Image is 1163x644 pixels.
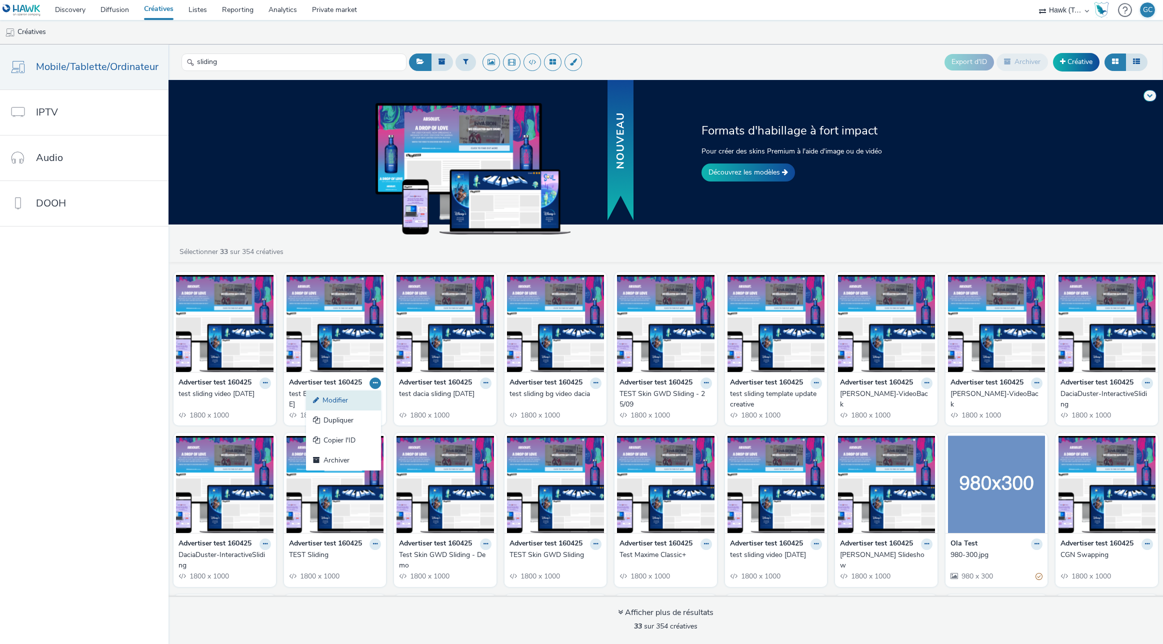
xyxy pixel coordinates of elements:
[36,150,63,165] span: Audio
[306,410,381,430] a: Dupliquer
[840,550,928,570] div: [PERSON_NAME] Slideshow
[399,550,491,570] a: Test Skin GWD Sliding - Demo
[289,550,377,560] div: TEST Sliding
[178,550,271,570] a: DaciaDuster-InteractiveSliding
[960,571,993,581] span: 980 x 300
[840,389,928,409] div: [PERSON_NAME]-VideoBack
[176,435,273,533] img: DaciaDuster-InteractiveSliding visual
[727,274,825,372] img: test sliding template update creative visual
[1125,53,1147,70] button: Liste
[299,571,339,581] span: 1800 x 1000
[509,538,582,550] strong: Advertiser test 160425
[618,607,713,618] div: Afficher plus de résultats
[286,435,384,533] img: TEST Sliding visual
[619,538,692,550] strong: Advertiser test 160425
[178,389,267,399] div: test sliding video [DATE]
[399,389,487,399] div: test dacia sliding [DATE]
[730,377,803,389] strong: Advertiser test 160425
[948,435,1045,533] img: 980-300.jpg visual
[178,538,251,550] strong: Advertiser test 160425
[730,389,822,409] a: test sliding template update creative
[950,538,977,550] strong: Ola Test
[188,571,229,581] span: 1800 x 1000
[399,538,472,550] strong: Advertiser test 160425
[1070,571,1111,581] span: 1800 x 1000
[1060,550,1149,560] div: CGN Swapping
[619,377,692,389] strong: Advertiser test 160425
[409,410,449,420] span: 1800 x 1000
[727,435,825,533] img: test sliding video oct25 visual
[286,274,384,372] img: test Bwin video sliding oct25 visual
[837,274,935,372] img: Bwin Sliding-VideoBack visual
[730,550,822,560] a: test sliding video [DATE]
[850,571,890,581] span: 1800 x 1000
[178,550,267,570] div: DaciaDuster-InteractiveSliding
[1094,2,1109,18] img: Hawk Academy
[1060,389,1153,409] a: DaciaDuster-InteractiveSliding
[960,410,1001,420] span: 1800 x 1000
[519,410,560,420] span: 1800 x 1000
[634,621,697,631] span: sur 354 créatives
[1060,538,1133,550] strong: Advertiser test 160425
[1060,550,1153,560] a: CGN Swapping
[1070,410,1111,420] span: 1800 x 1000
[5,27,15,37] img: mobile
[36,105,58,119] span: IPTV
[950,550,1039,560] div: 980-300.jpg
[619,389,712,409] a: TEST Skin GWD Sliding - 25/09
[950,377,1023,389] strong: Advertiser test 160425
[701,146,945,156] p: Pour créer des skins Premium à l'aide d'image ou de vidéo
[1104,53,1126,70] button: Grille
[730,538,803,550] strong: Advertiser test 160425
[178,247,287,256] a: Sélectionner sur 354 créatives
[306,450,381,470] a: Archiver
[188,410,229,420] span: 1800 x 1000
[409,571,449,581] span: 1800 x 1000
[840,389,932,409] a: [PERSON_NAME]-VideoBack
[619,550,712,560] a: Test Maxime Classic+
[306,390,381,410] a: Modifier
[837,435,935,533] img: Nidoris Slideshow visual
[289,389,381,409] a: test Bwin video sliding [DATE]
[840,538,913,550] strong: Advertiser test 160425
[509,550,598,560] div: TEST Skin GWD Sliding
[701,122,945,138] h2: Formats d'habillage à fort impact
[181,53,406,71] input: Rechercher...
[178,377,251,389] strong: Advertiser test 160425
[840,377,913,389] strong: Advertiser test 160425
[944,54,994,70] button: Export d'ID
[2,4,41,16] img: undefined Logo
[617,435,714,533] img: Test Maxime Classic+ visual
[509,389,598,399] div: test sliding bg video dacia
[289,538,362,550] strong: Advertiser test 160425
[306,430,381,450] a: Copier l'ID
[950,389,1039,409] div: [PERSON_NAME]-VideoBack
[375,103,570,234] img: example of skins on dekstop, tablet and mobile devices
[396,274,494,372] img: test dacia sliding oct25 visual
[507,274,604,372] img: test sliding bg video dacia visual
[1060,377,1133,389] strong: Advertiser test 160425
[36,196,66,210] span: DOOH
[605,78,635,223] img: banner with new text
[617,274,714,372] img: TEST Skin GWD Sliding - 25/09 visual
[1053,53,1099,71] a: Créative
[396,435,494,533] img: Test Skin GWD Sliding - Demo visual
[507,435,604,533] img: TEST Skin GWD Sliding visual
[629,571,670,581] span: 1800 x 1000
[176,274,273,372] img: test sliding video oct25 visual
[1094,2,1113,18] a: Hawk Academy
[399,377,472,389] strong: Advertiser test 160425
[1058,274,1155,372] img: DaciaDuster-InteractiveSliding visual
[730,550,818,560] div: test sliding video [DATE]
[850,410,890,420] span: 1800 x 1000
[220,247,228,256] strong: 33
[619,389,708,409] div: TEST Skin GWD Sliding - 25/09
[948,274,1045,372] img: Bwin Sliding-VideoBack visual
[730,389,818,409] div: test sliding template update creative
[289,377,362,389] strong: Advertiser test 160425
[399,389,491,399] a: test dacia sliding [DATE]
[509,377,582,389] strong: Advertiser test 160425
[619,550,708,560] div: Test Maxime Classic+
[509,389,602,399] a: test sliding bg video dacia
[519,571,560,581] span: 1800 x 1000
